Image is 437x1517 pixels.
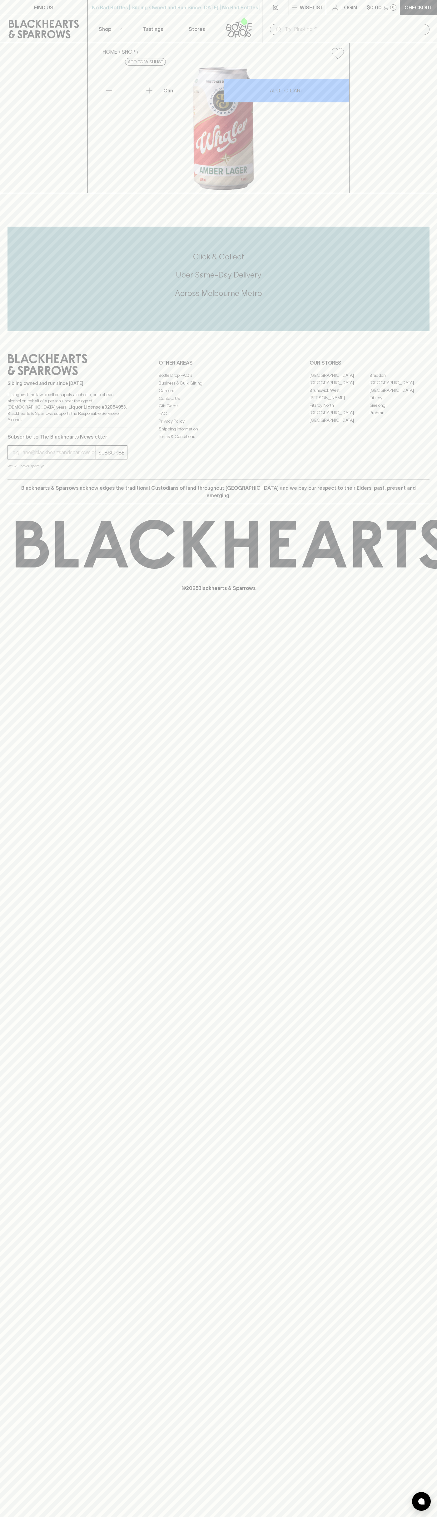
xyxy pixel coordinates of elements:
[300,4,324,11] p: Wishlist
[159,433,279,440] a: Terms & Conditions
[370,379,430,386] a: [GEOGRAPHIC_DATA]
[143,25,163,33] p: Tastings
[370,394,430,401] a: Fitzroy
[224,79,349,102] button: ADD TO CART
[310,401,370,409] a: Fitzroy North
[310,416,370,424] a: [GEOGRAPHIC_DATA]
[189,25,205,33] p: Stores
[159,425,279,433] a: Shipping Information
[341,4,357,11] p: Login
[68,405,126,410] strong: Liquor License #32064953
[310,379,370,386] a: [GEOGRAPHIC_DATA]
[7,252,430,262] h5: Click & Collect
[270,87,303,94] p: ADD TO CART
[159,359,279,366] p: OTHER AREAS
[310,409,370,416] a: [GEOGRAPHIC_DATA]
[98,449,125,456] p: SUBSCRIBE
[370,371,430,379] a: Braddon
[367,4,382,11] p: $0.00
[103,49,117,55] a: HOME
[12,448,96,458] input: e.g. jane@blackheartsandsparrows.com.au
[392,6,395,9] p: 0
[99,25,111,33] p: Shop
[122,49,135,55] a: SHOP
[370,386,430,394] a: [GEOGRAPHIC_DATA]
[88,15,132,43] button: Shop
[159,395,279,402] a: Contact Us
[131,15,175,43] a: Tastings
[7,288,430,298] h5: Across Melbourne Metro
[98,64,349,193] img: 77315.png
[7,433,127,440] p: Subscribe to The Blackhearts Newsletter
[370,409,430,416] a: Prahran
[159,418,279,425] a: Privacy Policy
[7,463,127,469] p: We will never spam you
[159,402,279,410] a: Gift Cards
[12,484,425,499] p: Blackhearts & Sparrows acknowledges the traditional Custodians of land throughout [GEOGRAPHIC_DAT...
[418,1498,425,1505] img: bubble-icon
[7,380,127,386] p: Sibling owned and run since [DATE]
[34,4,53,11] p: FIND US
[285,24,425,34] input: Try "Pinot noir"
[159,372,279,379] a: Bottle Drop FAQ's
[310,394,370,401] a: [PERSON_NAME]
[310,371,370,379] a: [GEOGRAPHIC_DATA]
[175,15,219,43] a: Stores
[7,227,430,331] div: Call to action block
[329,46,346,61] button: Add to wishlist
[310,359,430,366] p: OUR STORES
[370,401,430,409] a: Geelong
[159,387,279,395] a: Careers
[159,379,279,387] a: Business & Bulk Gifting
[7,391,127,423] p: It is against the law to sell or supply alcohol to, or to obtain alcohol on behalf of a person un...
[310,386,370,394] a: Brunswick West
[405,4,433,11] p: Checkout
[125,58,166,66] button: Add to wishlist
[161,84,224,97] div: Can
[159,410,279,417] a: FAQ's
[163,87,173,94] p: Can
[96,446,127,459] button: SUBSCRIBE
[7,270,430,280] h5: Uber Same-Day Delivery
